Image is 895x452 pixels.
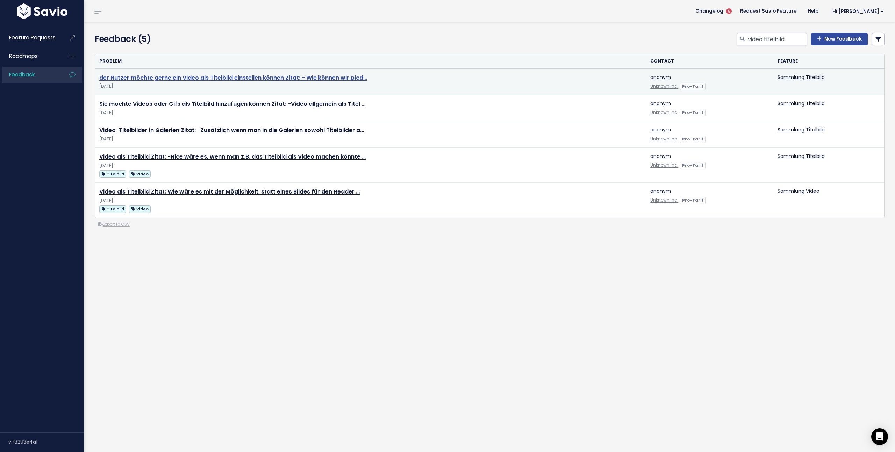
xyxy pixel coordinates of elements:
[129,205,151,213] span: Video
[95,54,646,68] th: Problem
[99,188,360,196] a: Video als Titelbild Zitat: Wie wäre es mit der Möglichkeit, statt eines Bildes für den Header …
[726,8,732,14] span: 5
[650,136,678,142] a: Unknown Inc.
[99,74,367,82] a: der Nutzer möchte gerne ein Video als Titelbild einstellen können Zitat: - Wie können wir picd…
[99,136,642,143] div: [DATE]
[680,196,706,203] a: Pro-Tarif
[650,110,678,115] a: Unknown Inc.
[9,52,38,60] span: Roadmaps
[129,170,151,178] span: Video
[680,82,706,89] a: Pro-Tarif
[2,30,58,46] a: Feature Requests
[99,153,366,161] a: Video als Titelbild Zitat: -Nice wäre es, wenn man z.B. das Titelbild als Video machen könnte …
[650,126,671,133] a: anonym
[735,6,802,16] a: Request Savio Feature
[832,9,884,14] span: Hi [PERSON_NAME]
[2,67,58,83] a: Feedback
[682,197,703,203] strong: Pro-Tarif
[773,54,884,68] th: Feature
[99,169,126,178] a: Titelbild
[650,153,671,160] a: anonym
[682,83,703,89] strong: Pro-Tarif
[682,110,703,115] strong: Pro-Tarif
[129,169,151,178] a: Video
[778,74,825,81] a: Sammlung Titelbild
[98,221,130,227] a: Export to CSV
[778,126,825,133] a: Sammlung Titelbild
[129,204,151,213] a: Video
[650,74,671,81] a: anonym
[2,48,58,64] a: Roadmaps
[778,188,819,195] a: Sammlung Video
[99,100,365,108] a: Sie möchte Videos oder Gifs als Titelbild hinzufügen können Zitat: -Video allgemein als Titel …
[682,136,703,142] strong: Pro-Tarif
[99,204,126,213] a: Titelbild
[99,205,126,213] span: Titelbild
[695,9,723,14] span: Changelog
[811,33,868,45] a: New Feedback
[680,161,706,168] a: Pro-Tarif
[99,126,364,134] a: Video-Titelbilder in Galerien Zitat: -Zusätzlich wenn man in die Galerien sowohl Titelbilder a…
[680,109,706,116] a: Pro-Tarif
[650,197,678,203] a: Unknown Inc.
[8,433,84,451] div: v.f8293e4a1
[99,109,642,117] div: [DATE]
[802,6,824,16] a: Help
[9,34,56,41] span: Feature Requests
[680,135,706,142] a: Pro-Tarif
[778,153,825,160] a: Sammlung Titelbild
[15,3,69,19] img: logo-white.9d6f32f41409.svg
[99,162,642,169] div: [DATE]
[650,188,671,195] a: anonym
[646,54,773,68] th: Contact
[871,428,888,445] div: Open Intercom Messenger
[95,33,351,45] h4: Feedback (5)
[824,6,889,17] a: Hi [PERSON_NAME]
[778,100,825,107] a: Sammlung Titelbild
[650,100,671,107] a: anonym
[99,197,642,204] div: [DATE]
[682,162,703,168] strong: Pro-Tarif
[650,162,678,168] a: Unknown Inc.
[99,83,642,90] div: [DATE]
[747,33,807,45] input: Search feedback...
[9,71,35,78] span: Feedback
[99,170,126,178] span: Titelbild
[650,83,678,89] a: Unknown Inc.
